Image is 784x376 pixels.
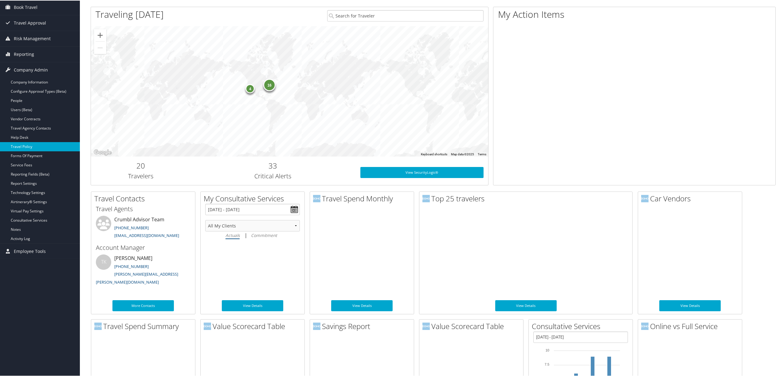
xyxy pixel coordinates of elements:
h3: Account Manager [96,243,190,251]
h2: Travel Contacts [94,193,195,203]
img: domo-logo.png [641,194,649,202]
img: domo-logo.png [641,322,649,329]
img: Google [92,148,113,156]
img: domo-logo.png [422,322,430,329]
i: Commitment [251,232,277,238]
span: Map data ©2025 [451,152,474,155]
a: View Details [495,300,557,311]
h3: Critical Alerts [195,171,351,180]
span: Company Admin [14,62,48,77]
span: Travel Approval [14,15,46,30]
button: Zoom out [94,41,106,53]
h2: My Consultative Services [204,193,304,203]
tspan: 10 [546,348,549,351]
a: [EMAIL_ADDRESS][DOMAIN_NAME] [114,232,179,238]
a: More Contacts [112,300,174,311]
a: View Details [659,300,721,311]
li: [PERSON_NAME] [93,254,194,287]
a: [PERSON_NAME][EMAIL_ADDRESS][PERSON_NAME][DOMAIN_NAME] [96,271,178,284]
span: Reporting [14,46,34,61]
div: 16 [263,78,276,90]
h2: Savings Report [313,320,414,331]
h2: Value Scorecard Table [204,320,304,331]
img: domo-logo.png [204,322,211,329]
h1: My Action Items [493,7,775,20]
a: [PHONE_NUMBER] [114,224,149,230]
a: View SecurityLogic® [360,166,484,177]
h2: Car Vendors [641,193,742,203]
a: Terms (opens in new tab) [478,152,486,155]
img: domo-logo.png [94,322,102,329]
h2: Online vs Full Service [641,320,742,331]
button: Keyboard shortcuts [421,152,447,156]
h2: 20 [96,160,186,170]
a: View Details [222,300,283,311]
img: domo-logo.png [313,194,320,202]
h3: Travel Agents [96,204,190,213]
h2: Travel Spend Monthly [313,193,414,203]
h1: Traveling [DATE] [96,7,164,20]
img: domo-logo.png [313,322,320,329]
h2: Consultative Services [532,320,633,331]
a: [PHONE_NUMBER] [114,263,149,269]
h2: 33 [195,160,351,170]
a: Open this area in Google Maps (opens a new window) [92,148,113,156]
li: Crumbl Advisor Team [93,215,194,240]
span: Employee Tools [14,243,46,258]
div: 4 [246,83,255,93]
div: | [205,231,300,238]
button: Zoom in [94,29,106,41]
h2: Value Scorecard Table [422,320,523,331]
h2: Travel Spend Summary [94,320,195,331]
tspan: 7.5 [545,362,549,366]
div: TK [96,254,111,269]
i: Actuals [225,232,240,238]
input: Search for Traveler [327,10,484,21]
a: View Details [331,300,393,311]
h3: Travelers [96,171,186,180]
h2: Top 25 travelers [422,193,632,203]
img: domo-logo.png [422,194,430,202]
span: Risk Management [14,30,51,46]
